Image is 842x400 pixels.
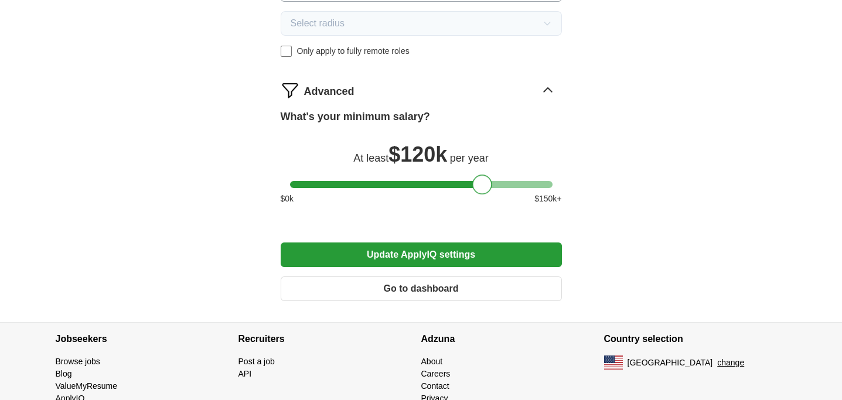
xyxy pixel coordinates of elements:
[421,357,443,366] a: About
[388,142,447,166] span: $ 120k
[56,357,100,366] a: Browse jobs
[296,45,409,57] span: Only apply to fully remote roles
[281,276,562,301] button: Go to dashboard
[281,81,299,100] img: filter
[353,152,388,164] span: At least
[604,355,623,370] img: US flag
[281,11,562,36] button: Select radius
[281,242,562,267] button: Update ApplyIQ settings
[281,193,294,205] span: $ 0 k
[421,369,451,378] a: Careers
[291,16,345,30] span: Select radius
[450,152,489,164] span: per year
[421,381,449,391] a: Contact
[56,381,118,391] a: ValueMyResume
[56,369,72,378] a: Blog
[281,109,430,125] label: What's your minimum salary?
[604,323,787,355] h4: Country selection
[534,193,561,205] span: $ 150 k+
[238,357,275,366] a: Post a job
[717,357,744,369] button: change
[281,46,292,57] input: Only apply to fully remote roles
[238,369,252,378] a: API
[304,84,354,100] span: Advanced
[628,357,713,369] span: [GEOGRAPHIC_DATA]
